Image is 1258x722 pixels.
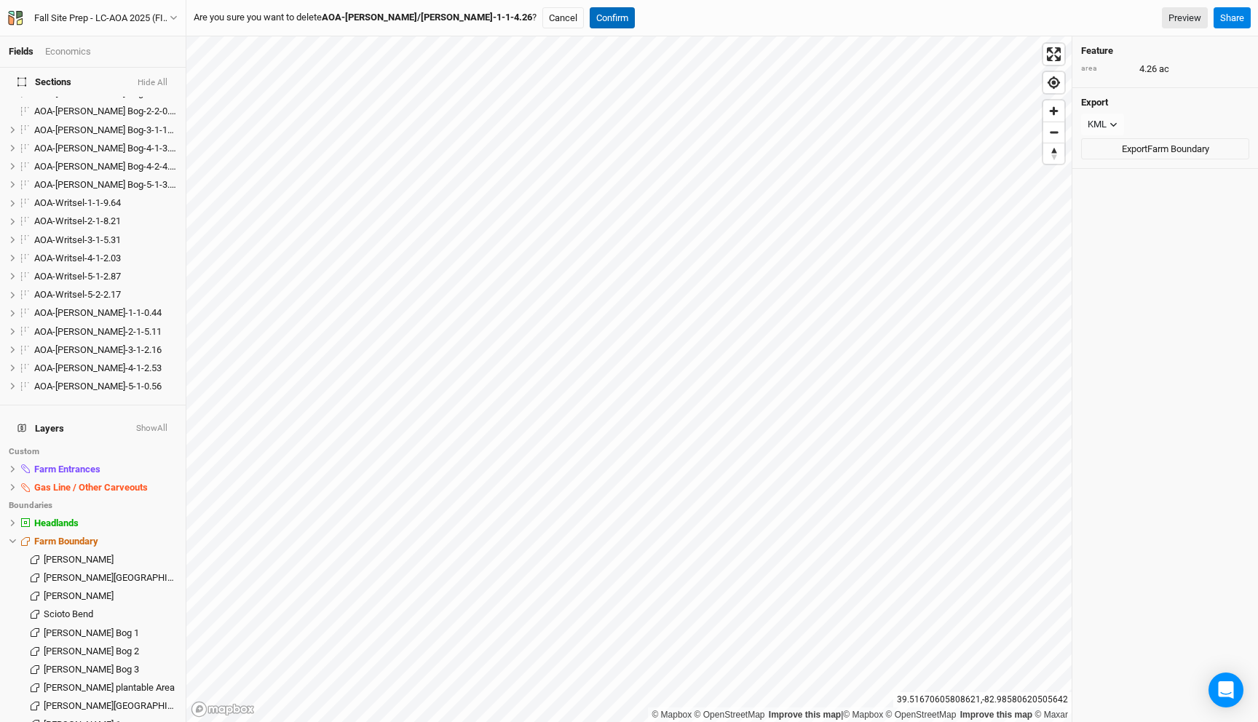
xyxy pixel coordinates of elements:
span: [PERSON_NAME] Bog 3 [44,664,139,675]
div: AOA-Wylie Ridge-1-1-0.44 [34,307,177,319]
span: AOA-[PERSON_NAME] Bog-4-1-3.19 [34,143,180,154]
div: Genevieve Jones [44,554,177,566]
span: [PERSON_NAME][GEOGRAPHIC_DATA] [44,572,202,583]
a: Mapbox [843,710,883,720]
button: Confirm [590,7,635,29]
canvas: Map [186,36,1072,722]
div: Darby Oaks [44,590,177,602]
button: Fall Site Prep - LC-AOA 2025 (FInal) [7,10,178,26]
span: Scioto Bend [44,608,93,619]
div: area [1081,63,1132,74]
a: Maxar [1035,710,1068,720]
span: Layers [17,423,64,435]
span: AOA-Writsel-1-1-9.64 [34,197,121,208]
span: Sections [17,76,71,88]
span: AOA-Writsel-4-1-2.03 [34,253,121,263]
span: AOA-Writsel-5-1-2.87 [34,271,121,282]
div: Gas Line / Other Carveouts [34,482,177,493]
button: Share [1214,7,1251,29]
a: Mapbox [652,710,692,720]
div: AOA-Wylie Ridge-4-1-2.53 [34,362,177,374]
span: AOA-[PERSON_NAME] Bog-4-2-4.35 [34,161,180,172]
h4: Feature [1081,45,1249,57]
div: AOA-Utzinger Bog-4-2-4.35 [34,161,177,172]
div: AOA-Wylie Ridge-5-1-0.56 [34,381,177,392]
div: Elick plantable Area [44,682,177,694]
div: Headlands [34,517,177,529]
a: Improve this map [960,710,1032,720]
div: Utzinger Bog 1 [44,627,177,639]
div: AOA-Writsel-5-1-2.87 [34,271,177,282]
div: AOA-Utzinger Bog-2-2-0.25 [34,106,177,117]
div: 4.26 [1081,63,1249,76]
div: AOA-Utzinger Bog-4-1-3.19 [34,143,177,154]
button: Zoom out [1043,122,1064,143]
span: AOA-[PERSON_NAME] Bog-5-1-3.01 [34,179,180,190]
span: AOA-[PERSON_NAME]-1-1-0.44 [34,307,162,318]
span: AOA-Writsel-5-2-2.17 [34,289,121,300]
button: Cancel [542,7,584,29]
span: Are you sure you want to delete ? [194,11,537,24]
span: AOA-[PERSON_NAME]-2-1-5.11 [34,326,162,337]
a: OpenStreetMap [695,710,765,720]
div: Darby Lakes Preserve [44,572,177,584]
div: 39.51670605808621 , -82.98580620505642 [893,692,1072,707]
button: Find my location [1043,72,1064,93]
div: Utzinger Bog 2 [44,646,177,657]
span: ac [1159,63,1169,76]
span: AOA-[PERSON_NAME]-5-1-0.56 [34,381,162,392]
div: Fall Site Prep - LC-AOA 2025 (FInal) [34,11,170,25]
span: [PERSON_NAME] Bog 1 [44,627,139,638]
button: Reset bearing to north [1043,143,1064,164]
span: [PERSON_NAME] Bog 2 [44,646,139,656]
span: AOA-Writsel-3-1-5.31 [34,234,121,245]
div: AOA-Writsel-2-1-8.21 [34,215,177,227]
button: ExportFarm Boundary [1081,138,1249,160]
div: AOA-Writsel-4-1-2.03 [34,253,177,264]
div: AOA-Writsel-3-1-5.31 [34,234,177,246]
div: Economics [45,45,91,58]
b: AOA-[PERSON_NAME]/[PERSON_NAME]-1-1-4.26 [322,12,532,23]
div: Utzinger Bog 3 [44,664,177,675]
span: AOA-Writsel-2-1-8.21 [34,215,121,226]
a: OpenStreetMap [886,710,957,720]
span: Headlands [34,517,79,528]
span: [PERSON_NAME] plantable Area [44,682,175,693]
div: KML [1088,117,1107,132]
div: Farm Boundary [34,536,177,547]
span: Farm Boundary [34,536,98,547]
span: AOA-[PERSON_NAME]-3-1-2.16 [34,344,162,355]
button: Hide All [137,78,168,88]
span: AOA-[PERSON_NAME] Bog-3-1-19.4 [34,124,180,135]
div: AOA-Wylie Ridge-3-1-2.16 [34,344,177,356]
div: Farm Entrances [34,464,177,475]
span: Gas Line / Other Carveouts [34,482,148,493]
a: Fields [9,46,33,57]
div: Scott Creek Falls [44,700,177,712]
span: AOA-[PERSON_NAME] Bog-2-2-0.25 [34,106,180,116]
div: AOA-Writsel-5-2-2.17 [34,289,177,301]
button: ShowAll [135,424,168,434]
div: Open Intercom Messenger [1208,673,1243,707]
span: Farm Entrances [34,464,100,475]
span: [PERSON_NAME] [44,554,114,565]
button: Zoom in [1043,100,1064,122]
div: AOA-Utzinger Bog-5-1-3.01 [34,179,177,191]
a: Mapbox logo [191,701,255,718]
h4: Export [1081,97,1249,108]
div: | [652,707,1068,722]
span: [PERSON_NAME][GEOGRAPHIC_DATA] [44,700,202,711]
div: AOA-Writsel-1-1-9.64 [34,197,177,209]
button: Enter fullscreen [1043,44,1064,65]
button: KML [1081,114,1124,135]
a: Preview [1162,7,1208,29]
span: [PERSON_NAME] [44,590,114,601]
div: AOA-Wylie Ridge-2-1-5.11 [34,326,177,338]
div: Scioto Bend [44,608,177,620]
